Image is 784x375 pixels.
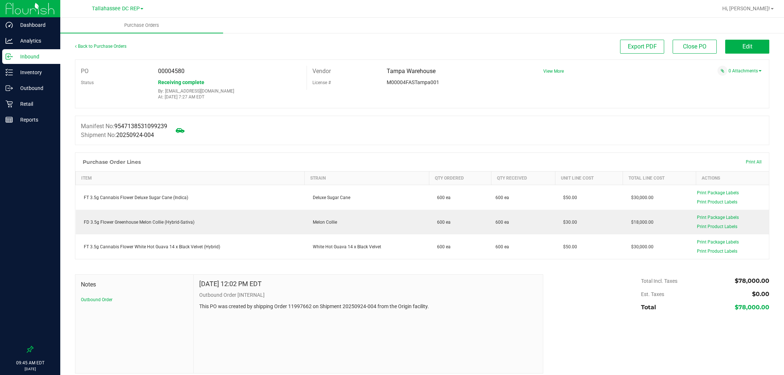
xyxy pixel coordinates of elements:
a: Purchase Orders [60,18,223,33]
th: Actions [696,172,769,185]
p: This PO was created by shipping Order 11997662 on Shipment 20250924-004 from the Origin facility. [199,303,537,310]
span: Edit [742,43,752,50]
span: Mark as not Arrived [173,123,187,138]
label: Manifest No: [81,122,167,131]
span: Purchase Orders [114,22,169,29]
p: Dashboard [13,21,57,29]
label: Vendor [312,66,331,77]
th: Qty Ordered [429,172,491,185]
span: Deluxe Sugar Cane [309,195,350,200]
inline-svg: Retail [6,100,13,108]
th: Total Line Cost [623,172,696,185]
span: M00004FASTampa001 [387,79,439,85]
inline-svg: Reports [6,116,13,123]
span: $0.00 [752,291,769,298]
th: Strain [305,172,429,185]
span: Attach a document [717,66,727,76]
div: FT 3.5g Cannabis Flower White Hot Guava 14 x Black Velvet (Hybrid) [80,244,300,250]
span: 600 ea [433,195,451,200]
h4: [DATE] 12:02 PM EDT [199,280,262,288]
span: $50.00 [559,195,577,200]
span: Melon Collie [309,220,337,225]
div: FT 3.5g Cannabis Flower Deluxe Sugar Cane (Indica) [80,194,300,201]
button: Outbound Order [81,296,112,303]
span: Tampa Warehouse [387,68,436,75]
th: Item [76,172,305,185]
span: 9547138531099239 [114,123,167,130]
span: 600 ea [495,219,509,226]
p: Inventory [13,68,57,77]
p: Inbound [13,52,57,61]
p: Outbound Order [INTERNAL] [199,291,537,299]
inline-svg: Analytics [6,37,13,44]
inline-svg: Inbound [6,53,13,60]
span: 00004580 [158,68,185,75]
span: Total [641,304,656,311]
p: 09:45 AM EDT [3,360,57,366]
span: $78,000.00 [735,304,769,311]
p: Retail [13,100,57,108]
span: Close PO [683,43,706,50]
span: Print All [746,159,762,165]
span: Notes [81,280,188,289]
span: $30.00 [559,220,577,225]
span: Total Incl. Taxes [641,278,677,284]
span: Export PDF [628,43,657,50]
label: PO [81,66,89,77]
span: Print Product Labels [697,199,737,205]
span: Est. Taxes [641,291,664,297]
span: Print Product Labels [697,249,737,254]
inline-svg: Outbound [6,84,13,92]
iframe: Resource center unread badge [22,315,31,324]
p: Analytics [13,36,57,45]
span: $50.00 [559,244,577,249]
span: Hi, [PERSON_NAME]! [722,6,770,11]
a: 0 Attachments [728,68,762,73]
span: 600 ea [495,194,509,201]
inline-svg: Inventory [6,69,13,76]
p: Reports [13,115,57,124]
p: By: [EMAIL_ADDRESS][DOMAIN_NAME] [158,89,301,94]
span: $78,000.00 [735,277,769,284]
span: 600 ea [433,244,451,249]
span: Print Package Labels [697,239,739,245]
span: 20250924-004 [116,131,154,138]
span: 600 ea [433,220,451,225]
button: Close PO [673,40,717,54]
th: Qty Received [491,172,555,185]
button: Export PDF [620,40,664,54]
button: Edit [725,40,769,54]
span: White Hot Guava 14 x Black Velvet [309,244,381,249]
p: [DATE] [3,366,57,372]
inline-svg: Dashboard [6,21,13,29]
label: Pin the sidebar to full width on large screens [26,346,34,353]
div: FD 3.5g Flower Greenhouse Melon Collie (Hybrid-Sativa) [80,219,300,226]
th: Unit Line Cost [555,172,623,185]
span: Tallahassee DC REP [92,6,140,12]
p: At: [DATE] 7:27 AM EDT [158,94,301,100]
span: $30,000.00 [627,244,654,249]
span: Print Product Labels [697,224,737,229]
h1: Purchase Order Lines [83,159,141,165]
a: Back to Purchase Orders [75,44,126,49]
span: Print Package Labels [697,190,739,195]
label: Shipment No: [81,131,154,140]
span: Receiving complete [158,79,204,85]
label: Status [81,77,94,88]
span: $18,000.00 [627,220,654,225]
span: $30,000.00 [627,195,654,200]
iframe: Resource center [7,316,29,338]
span: 600 ea [495,244,509,250]
a: View More [543,69,564,74]
label: License # [312,77,331,88]
span: Print Package Labels [697,215,739,220]
p: Outbound [13,84,57,93]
